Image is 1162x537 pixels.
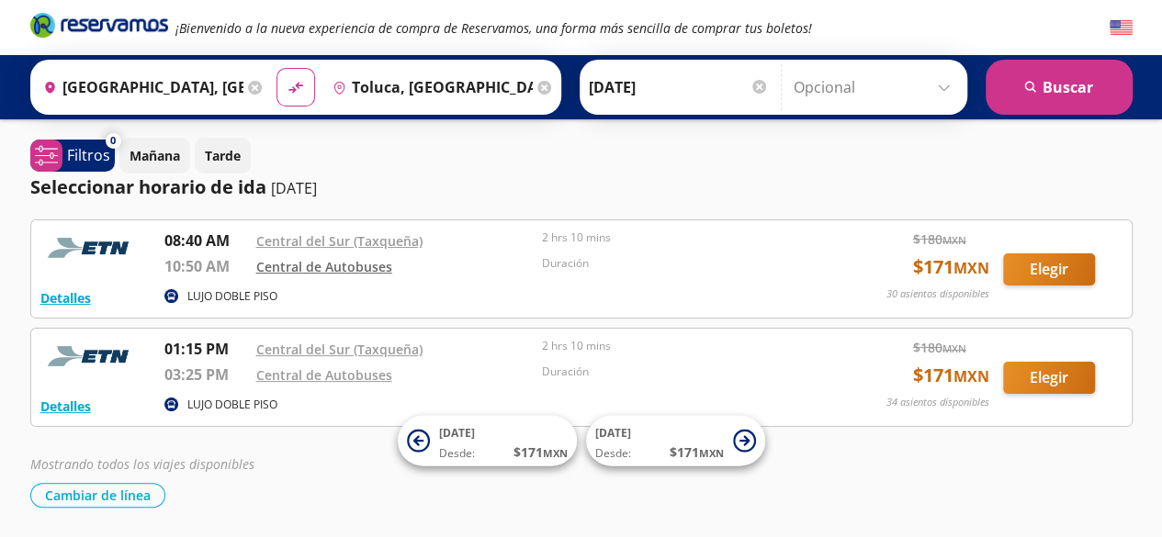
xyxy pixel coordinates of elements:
[595,445,631,462] span: Desde:
[325,64,533,110] input: Buscar Destino
[130,146,180,165] p: Mañana
[439,425,475,441] span: [DATE]
[30,11,168,44] a: Brand Logo
[119,138,190,173] button: Mañana
[942,233,966,247] small: MXN
[175,19,812,37] em: ¡Bienvenido a la nueva experiencia de compra de Reservamos, una forma más sencilla de comprar tus...
[30,11,168,39] i: Brand Logo
[40,229,141,266] img: RESERVAMOS
[30,455,254,473] em: Mostrando todos los viajes disponibles
[886,286,989,302] p: 30 asientos disponibles
[187,288,277,305] p: LUJO DOBLE PISO
[30,173,266,201] p: Seleccionar horario de ida
[187,397,277,413] p: LUJO DOBLE PISO
[595,425,631,441] span: [DATE]
[543,446,568,460] small: MXN
[40,397,91,416] button: Detalles
[589,64,769,110] input: Elegir Fecha
[699,446,724,460] small: MXN
[195,138,251,173] button: Tarde
[794,64,958,110] input: Opcional
[513,442,568,462] span: $ 171
[164,255,247,277] p: 10:50 AM
[953,258,989,278] small: MXN
[953,366,989,386] small: MXN
[886,395,989,410] p: 34 asientos disponibles
[164,229,247,252] p: 08:40 AM
[271,177,317,199] p: [DATE]
[256,341,423,358] a: Central del Sur (Taxqueña)
[1003,362,1095,394] button: Elegir
[942,341,966,355] small: MXN
[986,60,1133,115] button: Buscar
[30,140,115,172] button: 0Filtros
[913,229,966,249] span: $ 180
[67,144,110,166] p: Filtros
[542,364,819,380] p: Duración
[542,338,819,354] p: 2 hrs 10 mins
[586,416,765,466] button: [DATE]Desde:$171MXN
[913,362,989,389] span: $ 171
[36,64,243,110] input: Buscar Origen
[164,338,247,360] p: 01:15 PM
[913,253,989,281] span: $ 171
[256,366,392,384] a: Central de Autobuses
[256,258,392,275] a: Central de Autobuses
[542,229,819,246] p: 2 hrs 10 mins
[542,255,819,272] p: Duración
[1110,17,1133,39] button: English
[398,416,577,466] button: [DATE]Desde:$171MXN
[110,133,116,149] span: 0
[205,146,241,165] p: Tarde
[1003,253,1095,285] button: Elegir
[30,483,165,508] button: Cambiar de línea
[164,364,247,386] p: 03:25 PM
[40,288,91,308] button: Detalles
[913,338,966,357] span: $ 180
[439,445,475,462] span: Desde:
[670,442,724,462] span: $ 171
[256,232,423,250] a: Central del Sur (Taxqueña)
[40,338,141,375] img: RESERVAMOS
